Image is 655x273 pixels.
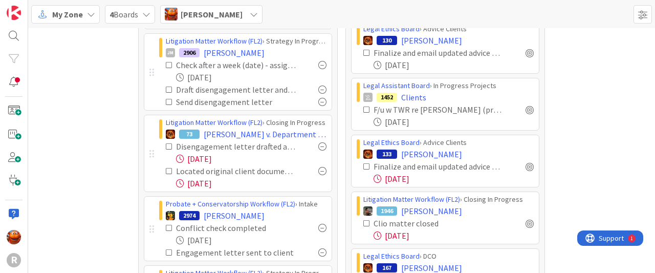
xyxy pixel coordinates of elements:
div: Located original client documents if necessary & coordinated delivery with client [176,165,296,177]
div: Check after a week (date) - assign tasks if signed ➡️ If not, send non-engagement follow-up email [176,59,296,71]
span: [PERSON_NAME] [401,205,462,217]
img: MR [166,211,175,220]
div: [DATE] [176,177,326,190]
span: [PERSON_NAME] [401,148,462,160]
a: Legal Ethics Board [363,24,420,33]
div: › Closing In Progress [363,194,534,205]
a: Legal Ethics Board [363,138,420,147]
a: Litigation Matter Workflow (FL2) [363,195,460,204]
div: › Intake [166,199,326,209]
a: Litigation Matter Workflow (FL2) [166,36,263,46]
b: 4 [110,9,114,19]
div: Disengagement letter drafted and sent for review [176,140,296,153]
div: [DATE] [374,229,534,242]
img: KA [7,230,21,244]
div: JM [166,48,175,57]
img: TR [363,263,373,272]
img: Visit kanbanzone.com [7,6,21,20]
img: TR [363,150,373,159]
div: › Advice Clients [363,24,534,34]
div: 1452 [377,93,397,102]
div: 73 [179,130,200,139]
a: Legal Ethics Board [363,251,420,261]
img: TR [363,36,373,45]
span: Boards [110,8,138,20]
div: Send disengagement letter [176,96,292,108]
div: 2974 [179,211,200,220]
div: Finalize and email updated advice engagement letter [374,160,503,173]
div: › Closing In Progress [166,117,326,128]
span: [PERSON_NAME] [401,34,462,47]
div: F/u w TWR re [PERSON_NAME] (pre-client) [374,103,503,116]
a: Legal Assistant Board [363,81,430,90]
div: [DATE] [374,173,534,185]
div: › DCO [363,251,534,262]
span: [PERSON_NAME] [204,47,265,59]
span: Support [21,2,47,14]
span: [PERSON_NAME] v. Department of Human Services [204,128,326,140]
div: › Advice Clients [363,137,534,148]
div: 133 [377,150,397,159]
div: Clio matter closed [374,217,478,229]
div: Conflict check completed [176,222,289,234]
div: › In Progress Projects [363,80,534,91]
div: 130 [377,36,397,45]
div: 2906 [179,48,200,57]
span: Clients [401,91,426,103]
div: › Strategy In Progress [166,36,326,47]
div: [DATE] [374,116,534,128]
span: My Zone [52,8,83,20]
a: Probate + Conservatorship Workflow (FL2) [166,199,295,208]
a: Litigation Matter Workflow (FL2) [166,118,263,127]
div: Finalize and email updated advice engagement letter [374,47,503,59]
div: [DATE] [176,234,326,246]
img: MW [363,206,373,216]
span: [PERSON_NAME] [204,209,265,222]
span: [PERSON_NAME] [181,8,243,20]
div: 167 [377,263,397,272]
div: Engagement letter sent to client [176,246,296,259]
div: 1 [53,4,56,12]
div: R [7,253,21,267]
img: TR [166,130,175,139]
img: KA [165,8,178,20]
div: [DATE] [374,59,534,71]
div: Draft disengagement letter and send for attorney review [176,83,296,96]
div: [DATE] [176,71,326,83]
div: [DATE] [176,153,326,165]
div: 1946 [377,206,397,216]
